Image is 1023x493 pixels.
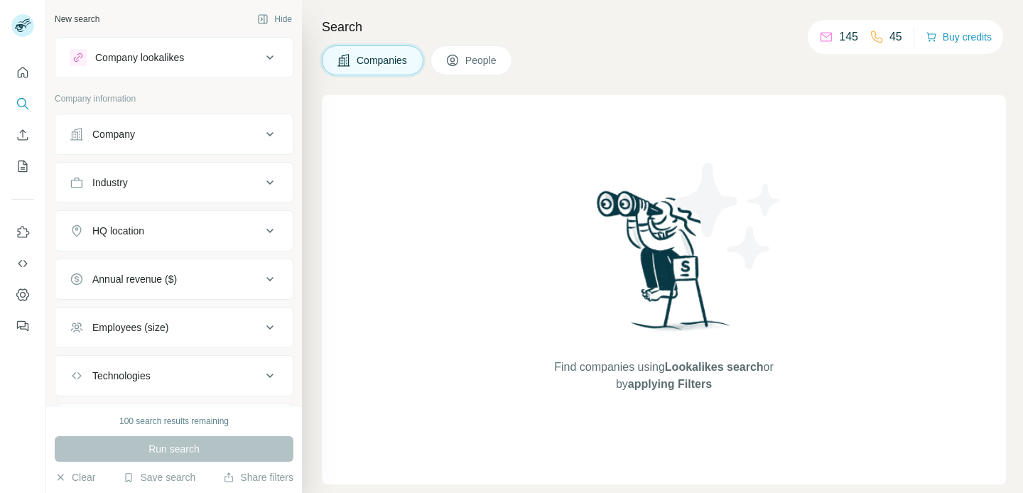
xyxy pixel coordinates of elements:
[926,27,992,47] button: Buy credits
[55,310,293,345] button: Employees (size)
[123,470,195,484] button: Save search
[590,187,738,345] img: Surfe Illustration - Woman searching with binoculars
[11,122,34,148] button: Enrich CSV
[11,313,34,339] button: Feedback
[92,272,177,286] div: Annual revenue ($)
[11,91,34,117] button: Search
[92,224,144,238] div: HQ location
[839,28,858,45] p: 145
[55,117,293,151] button: Company
[55,214,293,248] button: HQ location
[92,175,128,190] div: Industry
[55,166,293,200] button: Industry
[55,92,293,105] p: Company information
[11,282,34,308] button: Dashboard
[92,127,135,141] div: Company
[223,470,293,484] button: Share filters
[11,251,34,276] button: Use Surfe API
[55,359,293,393] button: Technologies
[119,415,229,428] div: 100 search results remaining
[247,9,302,30] button: Hide
[357,53,408,67] span: Companies
[550,359,777,393] span: Find companies using or by
[628,378,712,390] span: applying Filters
[889,28,902,45] p: 45
[465,53,498,67] span: People
[11,60,34,85] button: Quick start
[11,220,34,245] button: Use Surfe on LinkedIn
[55,262,293,296] button: Annual revenue ($)
[322,17,1006,37] h4: Search
[665,361,764,373] span: Lookalikes search
[55,13,99,26] div: New search
[664,152,792,280] img: Surfe Illustration - Stars
[92,369,151,383] div: Technologies
[92,320,168,335] div: Employees (size)
[55,40,293,75] button: Company lookalikes
[55,470,95,484] button: Clear
[11,153,34,179] button: My lists
[95,50,184,65] div: Company lookalikes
